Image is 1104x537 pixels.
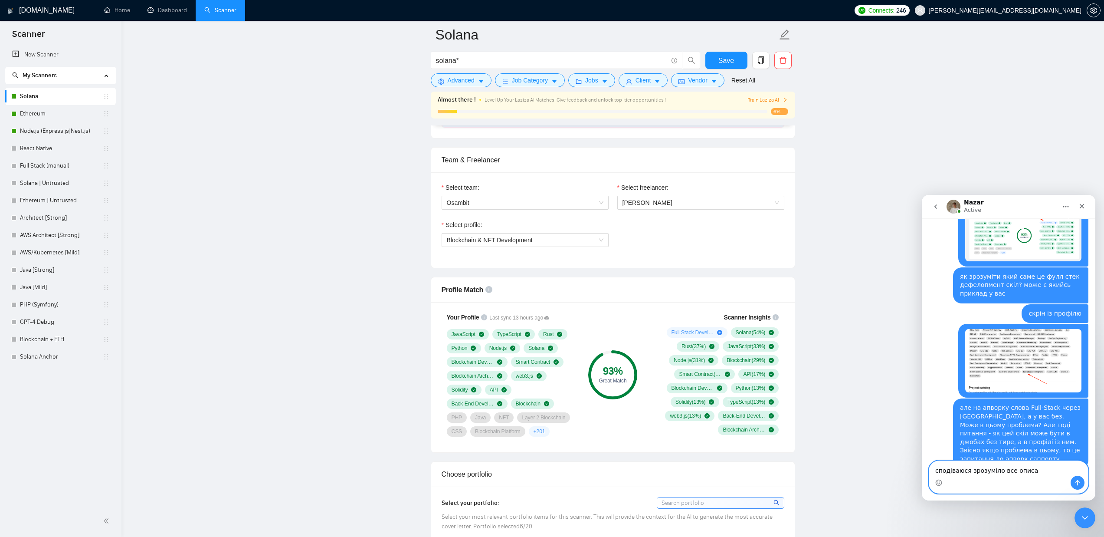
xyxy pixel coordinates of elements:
li: New Scanner [5,46,116,63]
span: TypeScript [497,331,521,338]
span: Node.js ( 31 %) [674,357,705,364]
iframe: Intercom live chat [922,195,1095,501]
span: right [783,97,788,102]
span: holder [103,93,110,100]
a: Java [Mild] [20,279,103,296]
a: Full Stack (manual) [20,157,103,175]
span: web3.js ( 13 %) [670,412,701,419]
button: settingAdvancedcaret-down [431,73,491,87]
a: searchScanner [204,7,236,14]
span: plus-circle [717,330,722,335]
span: delete [775,56,791,64]
span: Select profile: [446,220,482,230]
span: holder [103,214,110,221]
button: barsJob Categorycaret-down [495,73,565,87]
span: CSS [452,428,462,435]
span: holder [103,319,110,326]
li: React Native [5,140,116,157]
span: API [490,386,498,393]
a: Node.js (Express.js|Nest.js) [20,122,103,140]
button: idcardVendorcaret-down [671,73,724,87]
span: TypeScript ( 13 %) [727,399,766,405]
li: PHP (Symfony) [5,296,116,313]
span: Back-End Development ( 12 %) [723,412,765,419]
span: Solana ( 54 %) [736,329,766,336]
span: search [12,72,18,78]
span: Blockchain Development [452,359,494,366]
span: 246 [896,6,906,15]
span: holder [103,249,110,256]
div: 93 % [588,366,637,376]
span: caret-down [654,78,660,85]
a: dashboardDashboard [147,7,187,14]
span: info-circle [481,314,487,320]
span: holder [103,232,110,239]
span: check-circle [709,344,714,349]
li: Node.js (Express.js|Nest.js) [5,122,116,140]
span: check-circle [725,372,730,377]
span: setting [1087,7,1100,14]
li: Solana Anchor [5,348,116,366]
span: 6% [771,108,788,115]
span: check-circle [548,346,553,351]
span: Select your portfolio: [442,499,499,507]
span: Blockchain Platform [475,428,520,435]
button: delete [774,52,792,69]
span: holder [103,336,110,343]
li: Java [Strong] [5,261,116,279]
li: AWS Architect [Strong] [5,227,116,244]
li: Ethereum | Untrusted [5,192,116,209]
span: check-circle [501,387,507,392]
span: check-circle [510,346,515,351]
span: check-circle [769,330,774,335]
a: Solana | Untrusted [20,175,103,192]
span: Python [452,345,468,352]
img: upwork-logo.png [858,7,865,14]
span: user [917,7,923,13]
a: Blockchain + ETH [20,331,103,348]
span: caret-down [711,78,717,85]
span: holder [103,197,110,204]
span: Rust [543,331,554,338]
a: AWS/Kubernetes [Mild] [20,244,103,261]
span: check-circle [557,332,562,337]
button: setting [1087,3,1101,17]
span: info-circle [773,314,779,320]
button: Train Laziza AI [748,96,788,104]
span: check-circle [471,387,476,392]
span: check-circle [537,373,542,379]
a: Solana Anchor [20,348,103,366]
span: caret-down [478,78,484,85]
span: Save [718,55,734,66]
span: Select your most relevant portfolio items for this scanner. This will provide the context for the... [442,513,773,530]
span: Java [475,414,486,421]
span: Profile Match [442,286,484,293]
span: web3.js [516,372,533,379]
span: copy [753,56,769,64]
label: Select freelancer: [617,183,668,192]
span: bars [502,78,508,85]
a: Ethereum | Untrusted [20,192,103,209]
input: Search Freelance Jobs... [436,55,668,66]
span: holder [103,180,110,187]
span: JavaScript ( 33 %) [727,343,765,350]
span: check-circle [525,332,530,337]
span: folder [576,78,582,85]
span: idcard [678,78,685,85]
span: check-circle [497,373,502,379]
button: userClientcaret-down [619,73,668,87]
span: Layer 2 Blockchain [522,414,565,421]
span: holder [103,128,110,135]
span: double-left [103,517,112,525]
